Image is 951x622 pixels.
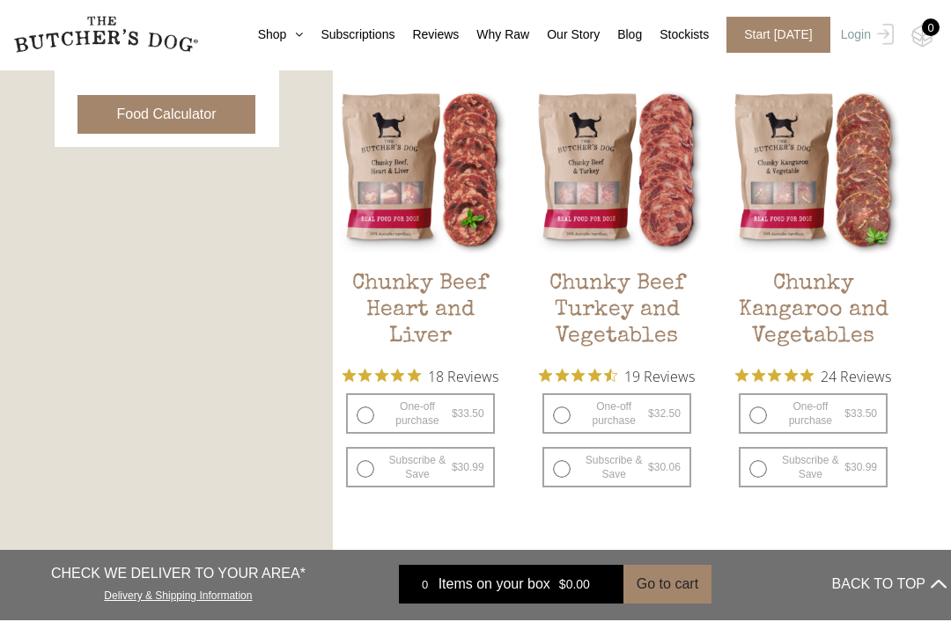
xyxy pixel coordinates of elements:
[642,27,709,46] a: Stockists
[104,587,252,604] a: Delivery & Shipping Information
[529,84,704,356] a: Chunky Beef Turkey and VegetablesChunky Beef Turkey and Vegetables
[832,565,947,607] button: BACK TO TOP
[346,395,495,435] label: One-off purchase
[600,27,642,46] a: Blog
[459,27,529,46] a: Why Raw
[303,27,394,46] a: Subscriptions
[333,84,508,356] a: Chunky Beef Heart and LiverChunky Beef Heart and Liver
[529,273,704,355] h2: Chunky Beef Turkey and Vegetables
[428,364,498,391] span: 18 Reviews
[735,364,891,391] button: Rated 4.8 out of 5 stars from 24 reviews. Jump to reviews.
[739,395,888,435] label: One-off purchase
[648,463,681,475] bdi: 30.06
[911,26,933,49] img: TBD_Cart-Empty.png
[452,463,458,475] span: $
[529,27,600,46] a: Our Story
[844,463,851,475] span: $
[452,409,484,421] bdi: 33.50
[529,84,704,260] img: Chunky Beef Turkey and Vegetables
[439,575,550,596] span: Items on your box
[559,579,566,593] span: $
[844,409,877,421] bdi: 33.50
[412,577,439,595] div: 0
[51,565,306,586] p: CHECK WE DELIVER TO YOUR AREA*
[821,364,891,391] span: 24 Reviews
[726,18,830,55] span: Start [DATE]
[648,409,681,421] bdi: 32.50
[623,567,711,605] button: Go to cart
[452,409,458,421] span: $
[346,449,495,489] label: Subscribe & Save
[648,409,654,421] span: $
[709,18,837,55] a: Start [DATE]
[648,463,654,475] span: $
[922,20,940,38] div: 0
[844,463,877,475] bdi: 30.99
[539,364,695,391] button: Rated 4.7 out of 5 stars from 19 reviews. Jump to reviews.
[394,27,459,46] a: Reviews
[399,567,623,605] a: 0 Items on your box $0.00
[542,449,691,489] label: Subscribe & Save
[726,273,901,355] h2: Chunky Kangaroo and Vegetables
[542,395,691,435] label: One-off purchase
[452,463,484,475] bdi: 30.99
[837,18,894,55] a: Login
[739,449,888,489] label: Subscribe & Save
[240,27,304,46] a: Shop
[77,97,256,135] button: Food Calculator
[333,273,508,355] h2: Chunky Beef Heart and Liver
[726,84,901,260] img: Chunky Kangaroo and Vegetables
[559,579,590,593] bdi: 0.00
[343,364,498,391] button: Rated 4.9 out of 5 stars from 18 reviews. Jump to reviews.
[726,84,901,356] a: Chunky Kangaroo and VegetablesChunky Kangaroo and Vegetables
[624,364,695,391] span: 19 Reviews
[844,409,851,421] span: $
[333,84,508,260] img: Chunky Beef Heart and Liver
